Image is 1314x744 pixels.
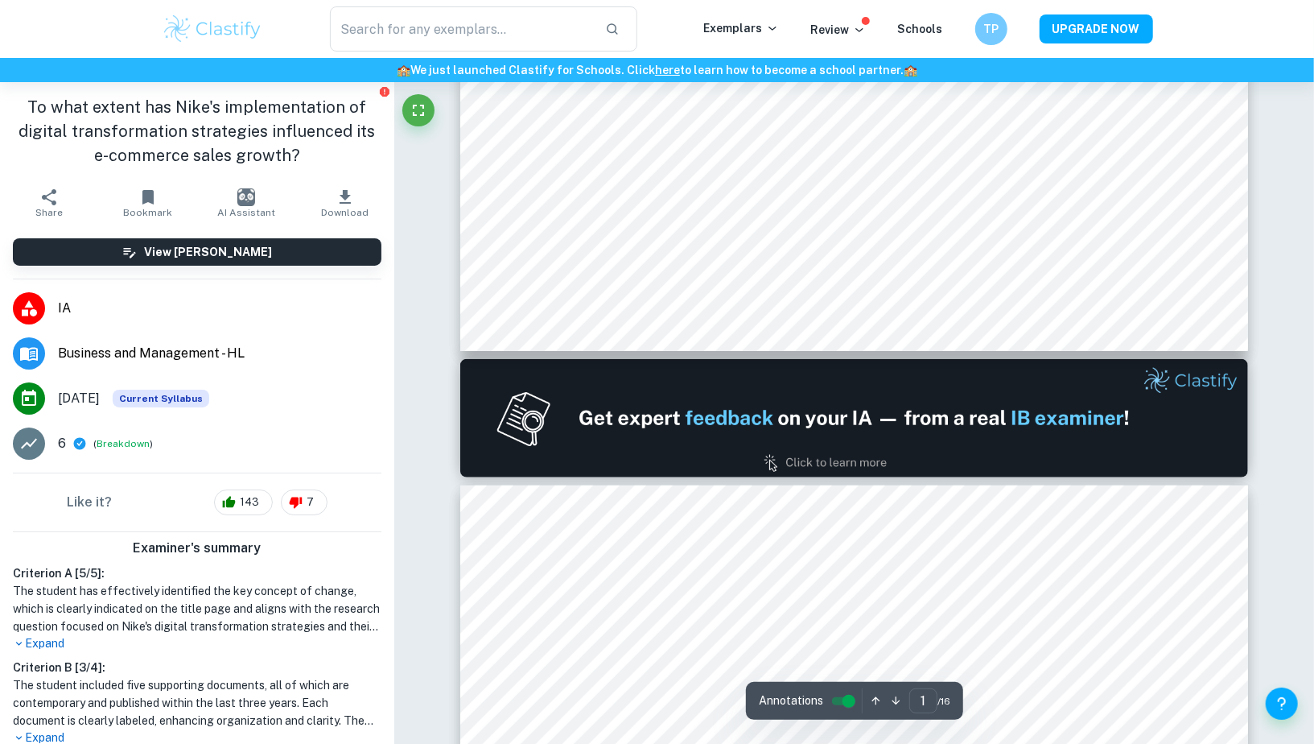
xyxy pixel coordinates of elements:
img: Ad [460,359,1249,477]
h6: Criterion A [ 5 / 5 ]: [13,564,381,582]
button: Bookmark [98,180,196,225]
h1: The student included five supporting documents, all of which are contemporary and published withi... [13,676,381,730]
span: Share [35,207,63,218]
p: Expand [13,635,381,652]
span: 🏫 [904,64,917,76]
h6: Criterion B [ 3 / 4 ]: [13,659,381,676]
div: 7 [281,490,327,515]
span: 143 [231,494,268,510]
span: 7 [298,494,323,510]
a: here [655,64,680,76]
span: / 16 [937,694,950,709]
span: Annotations [759,692,823,709]
div: 143 [214,490,273,515]
h1: To what extent has Nike's implementation of digital transformation strategies influenced its e-co... [13,95,381,167]
button: UPGRADE NOW [1040,14,1153,43]
h1: The student has effectively identified the key concept of change, which is clearly indicated on t... [13,582,381,635]
p: Exemplars [704,19,779,37]
span: Download [321,207,369,218]
span: [DATE] [58,389,100,408]
h6: View [PERSON_NAME] [144,243,272,261]
img: Clastify logo [162,13,264,45]
span: IA [58,299,381,318]
h6: Examiner's summary [6,539,388,558]
h6: We just launched Clastify for Schools. Click to learn how to become a school partner. [3,61,1311,79]
span: Bookmark [123,207,172,218]
button: AI Assistant [197,180,295,225]
button: View [PERSON_NAME] [13,238,381,266]
h6: Like it? [67,493,112,512]
input: Search for any exemplars... [330,6,593,52]
span: Current Syllabus [113,390,209,407]
span: Business and Management - HL [58,344,381,363]
button: Fullscreen [402,94,435,126]
span: ( ) [93,436,153,452]
button: Download [295,180,393,225]
span: AI Assistant [217,207,275,218]
p: 6 [58,434,66,453]
p: Review [811,21,866,39]
button: Breakdown [97,436,150,451]
button: Help and Feedback [1266,688,1298,720]
h6: TP [982,20,1000,38]
div: This exemplar is based on the current syllabus. Feel free to refer to it for inspiration/ideas wh... [113,390,209,407]
a: Schools [898,23,943,35]
img: AI Assistant [237,188,255,206]
button: Report issue [379,85,391,97]
span: 🏫 [397,64,410,76]
button: TP [975,13,1007,45]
